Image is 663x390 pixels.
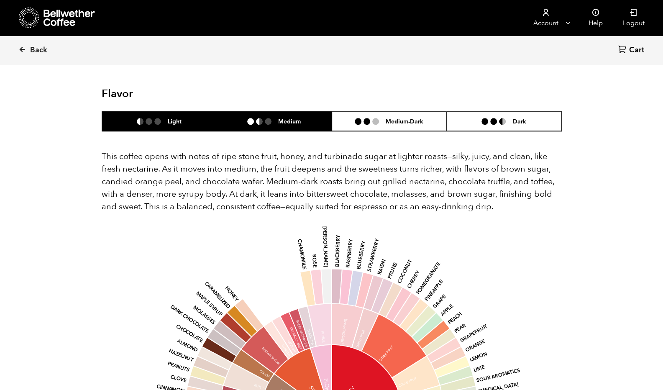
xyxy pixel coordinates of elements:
[278,118,301,125] h6: Medium
[386,118,423,125] h6: Medium-Dark
[618,45,646,56] a: Cart
[168,118,182,125] h6: Light
[30,45,47,55] span: Back
[629,45,644,55] span: Cart
[102,150,562,213] p: This coffee opens with notes of ripe stone fruit, honey, and turbinado sugar at lighter roasts—si...
[102,87,255,100] h2: Flavor
[512,118,526,125] h6: Dark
